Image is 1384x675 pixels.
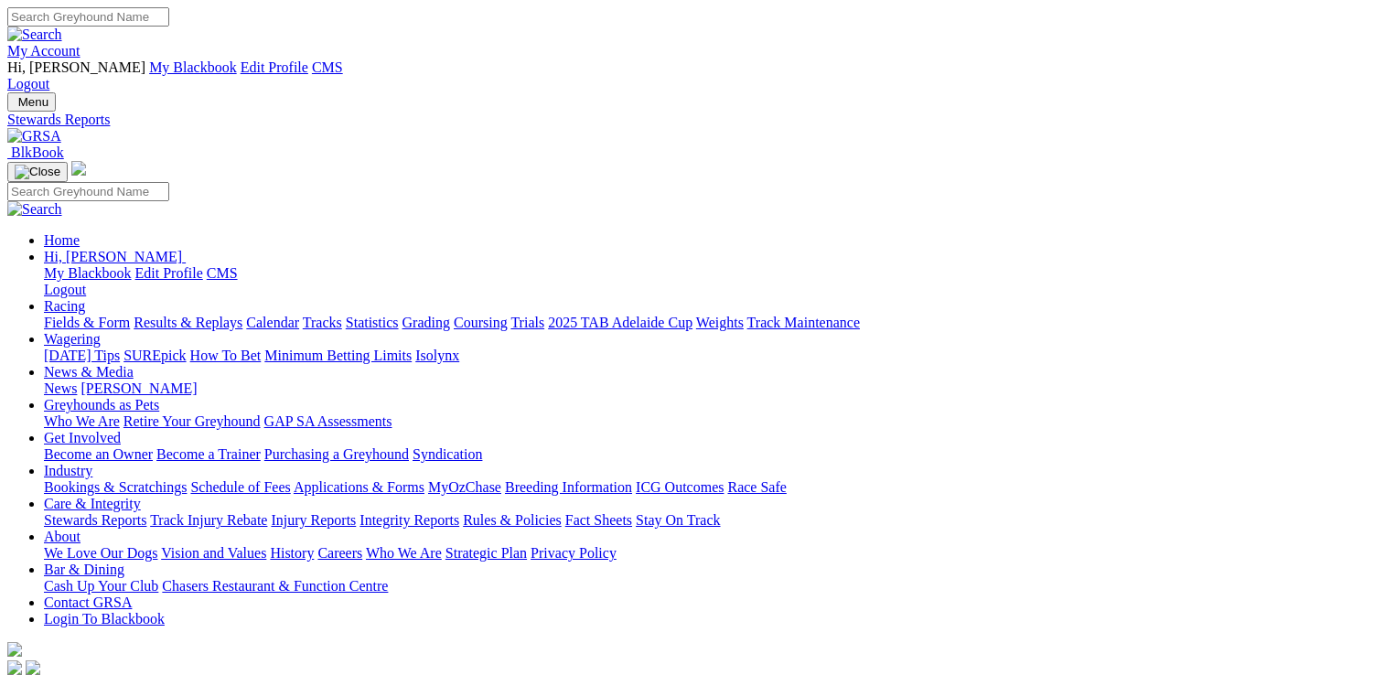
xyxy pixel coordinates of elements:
[428,479,501,495] a: MyOzChase
[454,315,508,330] a: Coursing
[7,59,1377,92] div: My Account
[44,595,132,610] a: Contact GRSA
[150,512,267,528] a: Track Injury Rebate
[44,529,80,544] a: About
[15,165,60,179] img: Close
[7,642,22,657] img: logo-grsa-white.png
[44,348,1377,364] div: Wagering
[294,479,424,495] a: Applications & Forms
[135,265,203,281] a: Edit Profile
[7,112,1377,128] a: Stewards Reports
[44,413,120,429] a: Who We Are
[44,512,1377,529] div: Care & Integrity
[44,249,182,264] span: Hi, [PERSON_NAME]
[44,479,1377,496] div: Industry
[7,59,145,75] span: Hi, [PERSON_NAME]
[727,479,786,495] a: Race Safe
[445,545,527,561] a: Strategic Plan
[44,348,120,363] a: [DATE] Tips
[11,145,64,160] span: BlkBook
[123,413,261,429] a: Retire Your Greyhound
[264,348,412,363] a: Minimum Betting Limits
[531,545,617,561] a: Privacy Policy
[7,182,169,201] input: Search
[26,660,40,675] img: twitter.svg
[402,315,450,330] a: Grading
[246,315,299,330] a: Calendar
[636,512,720,528] a: Stay On Track
[156,446,261,462] a: Become a Trainer
[359,512,459,528] a: Integrity Reports
[44,545,1377,562] div: About
[44,315,130,330] a: Fields & Form
[565,512,632,528] a: Fact Sheets
[7,7,169,27] input: Search
[44,413,1377,430] div: Greyhounds as Pets
[190,479,290,495] a: Schedule of Fees
[207,265,238,281] a: CMS
[312,59,343,75] a: CMS
[241,59,308,75] a: Edit Profile
[44,446,153,462] a: Become an Owner
[44,315,1377,331] div: Racing
[696,315,744,330] a: Weights
[270,545,314,561] a: History
[7,128,61,145] img: GRSA
[44,446,1377,463] div: Get Involved
[44,364,134,380] a: News & Media
[317,545,362,561] a: Careers
[7,162,68,182] button: Toggle navigation
[44,331,101,347] a: Wagering
[510,315,544,330] a: Trials
[264,413,392,429] a: GAP SA Assessments
[44,479,187,495] a: Bookings & Scratchings
[44,578,1377,595] div: Bar & Dining
[161,545,266,561] a: Vision and Values
[44,578,158,594] a: Cash Up Your Club
[134,315,242,330] a: Results & Replays
[44,265,1377,298] div: Hi, [PERSON_NAME]
[264,446,409,462] a: Purchasing a Greyhound
[7,76,49,91] a: Logout
[44,545,157,561] a: We Love Our Dogs
[44,265,132,281] a: My Blackbook
[44,611,165,627] a: Login To Blackbook
[71,161,86,176] img: logo-grsa-white.png
[747,315,860,330] a: Track Maintenance
[80,380,197,396] a: [PERSON_NAME]
[7,145,64,160] a: BlkBook
[463,512,562,528] a: Rules & Policies
[44,562,124,577] a: Bar & Dining
[44,397,159,412] a: Greyhounds as Pets
[44,463,92,478] a: Industry
[636,479,724,495] a: ICG Outcomes
[7,660,22,675] img: facebook.svg
[7,27,62,43] img: Search
[44,512,146,528] a: Stewards Reports
[190,348,262,363] a: How To Bet
[303,315,342,330] a: Tracks
[415,348,459,363] a: Isolynx
[162,578,388,594] a: Chasers Restaurant & Function Centre
[18,95,48,109] span: Menu
[44,430,121,445] a: Get Involved
[366,545,442,561] a: Who We Are
[7,92,56,112] button: Toggle navigation
[346,315,399,330] a: Statistics
[44,282,86,297] a: Logout
[271,512,356,528] a: Injury Reports
[44,298,85,314] a: Racing
[44,249,186,264] a: Hi, [PERSON_NAME]
[7,43,80,59] a: My Account
[548,315,692,330] a: 2025 TAB Adelaide Cup
[44,496,141,511] a: Care & Integrity
[44,232,80,248] a: Home
[149,59,237,75] a: My Blackbook
[123,348,186,363] a: SUREpick
[44,380,77,396] a: News
[44,380,1377,397] div: News & Media
[505,479,632,495] a: Breeding Information
[7,201,62,218] img: Search
[413,446,482,462] a: Syndication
